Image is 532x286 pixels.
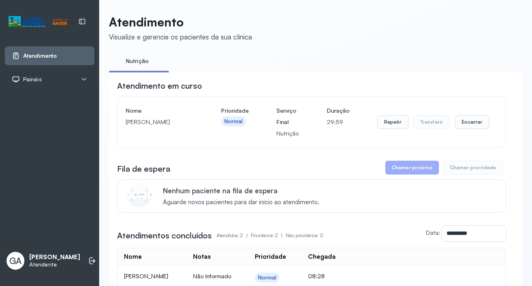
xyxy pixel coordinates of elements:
h3: Atendimento em curso [117,80,202,92]
h4: Nome [126,105,193,116]
a: Atendimento [12,52,87,60]
button: Repetir [377,115,408,129]
p: Atendidos: 2 [217,230,251,241]
div: Prioridade [255,253,286,261]
h3: Fila de espera [117,163,170,175]
span: [PERSON_NAME] [124,273,168,279]
div: Nome [124,253,142,261]
div: Notas [193,253,211,261]
p: Atendente [29,261,80,268]
span: Atendimento [23,52,57,59]
div: Normal [258,274,277,281]
p: Nutrição [276,128,299,139]
img: Logotipo do estabelecimento [9,15,67,28]
span: 08:28 [308,273,325,279]
a: Nutrição [109,55,166,68]
h4: Duração [327,105,350,116]
div: Chegada [308,253,336,261]
span: | [246,232,248,238]
p: [PERSON_NAME] [29,253,80,261]
span: Painéis [23,76,42,83]
h3: Atendimentos concluídos [117,230,212,241]
span: Não Informado [193,273,231,279]
img: Imagem de CalloutCard [127,183,152,207]
button: Encerrar [455,115,489,129]
p: [PERSON_NAME] [126,116,193,128]
button: Transferir [413,115,450,129]
button: Chamar próximo [385,161,439,175]
p: Nenhum paciente na fila de espera [163,186,319,195]
div: Visualize e gerencie os pacientes da sua clínica [109,33,252,41]
p: Atendimento [109,15,252,29]
span: | [281,232,282,238]
h4: Serviço Final [276,105,299,128]
p: 29:59 [327,116,350,128]
div: Normal [224,118,243,125]
h4: Prioridade [221,105,249,116]
span: Aguarde novos pacientes para dar início ao atendimento. [163,199,319,206]
p: Não prioritários: 0 [286,230,324,241]
button: Chamar prioridade [443,161,503,175]
label: Data: [426,229,440,236]
p: Prioritários: 2 [251,230,286,241]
